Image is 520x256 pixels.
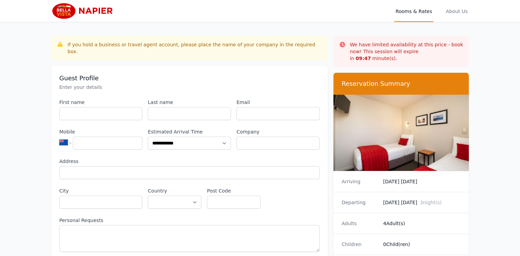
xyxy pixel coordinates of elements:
[148,128,231,135] label: Estimated Arrival Time
[68,41,322,55] div: If you hold a business or travel agent account, please place the name of your company in the requ...
[350,41,464,62] p: We have limited availability at this price - book now! This session will expire in minute(s).
[383,199,461,206] dd: [DATE] [DATE]
[236,99,320,106] label: Email
[59,217,320,224] label: Personal Requests
[342,199,378,206] dt: Departing
[333,95,469,171] img: 1 Bedroom Unit
[59,84,320,91] p: Enter your details
[59,99,143,106] label: First name
[59,74,320,82] h3: Guest Profile
[356,56,371,61] strong: 09 : 47
[59,158,320,165] label: Address
[420,200,442,205] span: 3 night(s)
[59,187,143,194] label: City
[207,187,261,194] label: Post Code
[236,128,320,135] label: Company
[342,220,378,227] dt: Adults
[342,80,461,88] h3: Reservation Summary
[148,99,231,106] label: Last name
[59,128,143,135] label: Mobile
[383,220,461,227] dd: 4 Adult(s)
[342,178,378,185] dt: Arriving
[51,3,117,19] img: Bella Vista Napier
[342,241,378,248] dt: Children
[148,187,201,194] label: Country
[383,241,461,248] dd: 0 Child(ren)
[383,178,461,185] dd: [DATE] [DATE]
